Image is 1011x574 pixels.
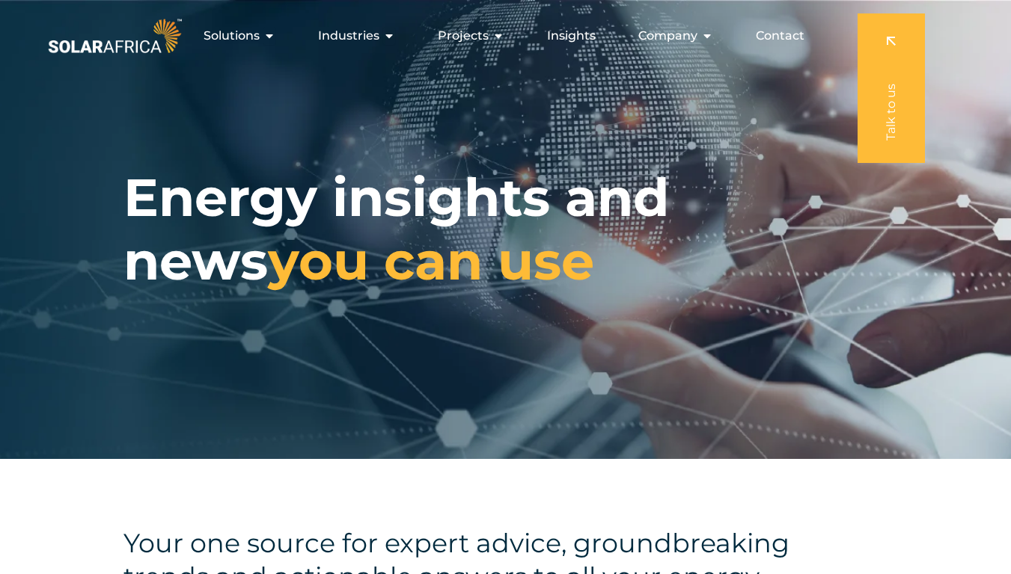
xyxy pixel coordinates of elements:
a: Contact [756,27,804,45]
nav: Menu [185,21,816,51]
span: Industries [318,27,379,45]
span: Solutions [204,27,260,45]
h1: Energy insights and news [123,166,834,293]
span: you can use [268,229,594,293]
span: Company [638,27,697,45]
span: Projects [438,27,489,45]
div: Menu Toggle [185,21,816,51]
a: Insights [547,27,596,45]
